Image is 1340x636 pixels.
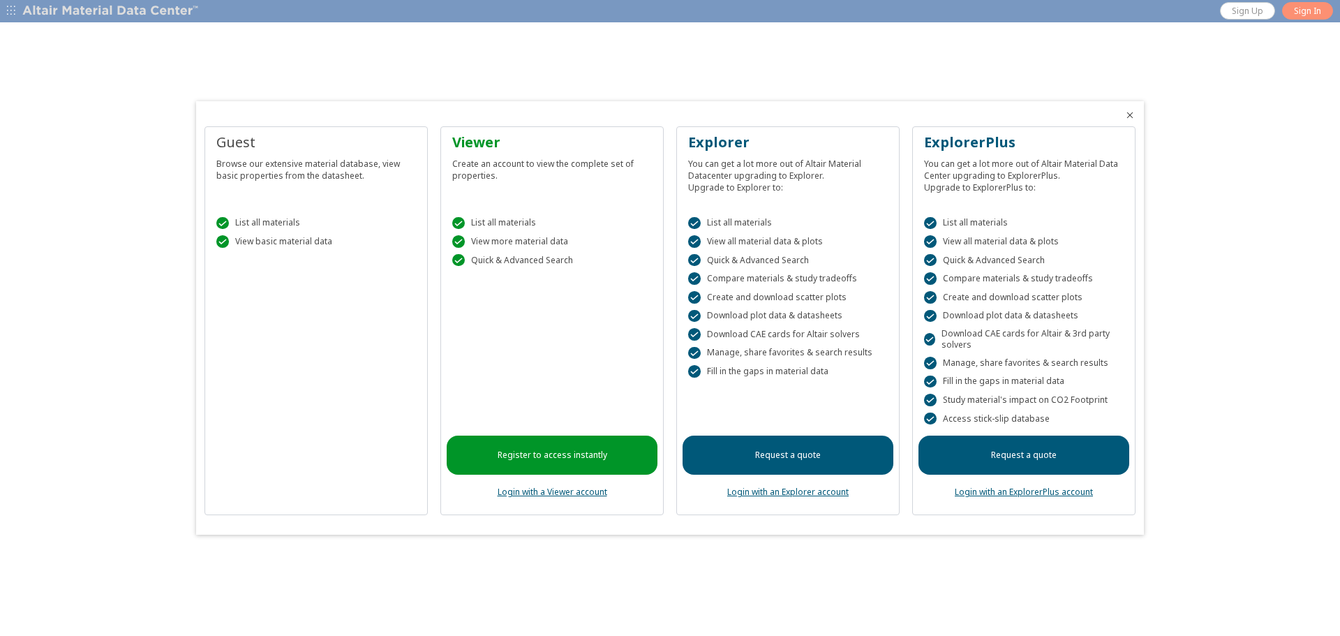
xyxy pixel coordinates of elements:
div: Create and download scatter plots [688,291,888,304]
div:  [924,272,937,285]
div:  [688,328,701,341]
div: Compare materials & study tradeoffs [924,272,1124,285]
div:  [924,413,937,425]
div:  [924,333,935,346]
div: Quick & Advanced Search [688,254,888,267]
div: Fill in the gaps in material data [688,365,888,378]
div: Quick & Advanced Search [924,254,1124,267]
div:  [688,254,701,267]
div:  [216,235,229,248]
div: Quick & Advanced Search [452,254,652,267]
div: View basic material data [216,235,416,248]
div: You can get a lot more out of Altair Material Data Center upgrading to ExplorerPlus. Upgrade to E... [924,152,1124,193]
div:  [688,310,701,323]
div:  [924,394,937,406]
div: Guest [216,133,416,152]
div:  [452,235,465,248]
a: Register to access instantly [447,436,657,475]
a: Login with a Viewer account [498,486,607,498]
div:  [688,272,701,285]
div:  [688,291,701,304]
div: Fill in the gaps in material data [924,376,1124,388]
div: List all materials [688,217,888,230]
div: List all materials [924,217,1124,230]
div: Manage, share favorites & search results [688,347,888,360]
div: Create and download scatter plots [924,291,1124,304]
div:  [452,254,465,267]
div:  [688,235,701,248]
div: Download plot data & datasheets [924,310,1124,323]
div: List all materials [452,217,652,230]
div: Access stick-slip database [924,413,1124,425]
div: Manage, share favorites & search results [924,357,1124,369]
div:  [924,235,937,248]
div:  [688,365,701,378]
div:  [924,376,937,388]
div: Compare materials & study tradeoffs [688,272,888,285]
div: Browse our extensive material database, view basic properties from the datasheet. [216,152,416,182]
div: Study material's impact on CO2 Footprint [924,394,1124,406]
div:  [924,291,937,304]
div:  [688,217,701,230]
div:  [924,310,937,323]
div: ExplorerPlus [924,133,1124,152]
div:  [452,217,465,230]
div:  [924,217,937,230]
div: List all materials [216,217,416,230]
div: Explorer [688,133,888,152]
div: Viewer [452,133,652,152]
div: Download CAE cards for Altair & 3rd party solvers [924,328,1124,350]
div: Download plot data & datasheets [688,310,888,323]
div: View more material data [452,235,652,248]
a: Request a quote [683,436,893,475]
div: You can get a lot more out of Altair Material Datacenter upgrading to Explorer. Upgrade to Explor... [688,152,888,193]
a: Request a quote [918,436,1129,475]
div: View all material data & plots [688,235,888,248]
div: Create an account to view the complete set of properties. [452,152,652,182]
button: Close [1124,110,1136,121]
div:  [688,347,701,360]
div:  [216,217,229,230]
a: Login with an Explorer account [727,486,849,498]
div: Download CAE cards for Altair solvers [688,328,888,341]
div:  [924,254,937,267]
div: View all material data & plots [924,235,1124,248]
a: Login with an ExplorerPlus account [955,486,1093,498]
div:  [924,357,937,369]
